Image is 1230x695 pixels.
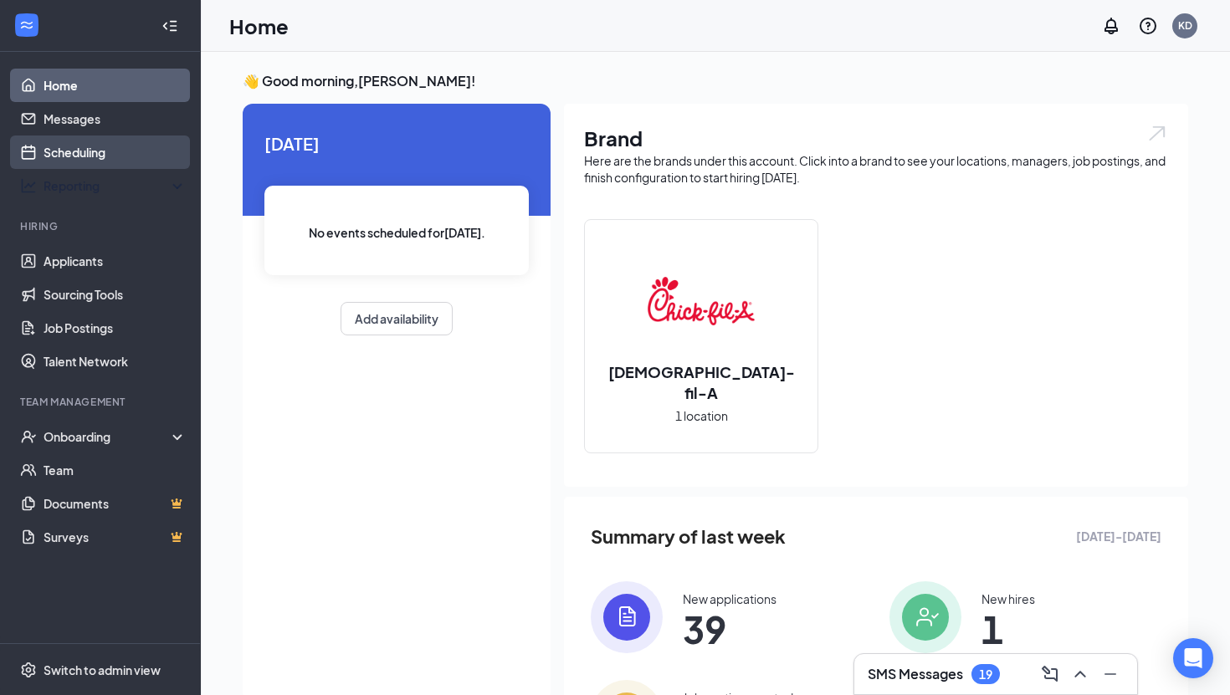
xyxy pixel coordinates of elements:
[44,453,187,487] a: Team
[1146,124,1168,143] img: open.6027fd2a22e1237b5b06.svg
[979,667,992,682] div: 19
[20,395,183,409] div: Team Management
[20,177,37,194] svg: Analysis
[591,581,663,653] img: icon
[675,406,728,425] span: 1 location
[1040,664,1060,684] svg: ComposeMessage
[981,614,1035,644] span: 1
[1070,664,1090,684] svg: ChevronUp
[44,244,187,278] a: Applicants
[44,278,187,311] a: Sourcing Tools
[1037,661,1063,687] button: ComposeMessage
[1101,16,1121,36] svg: Notifications
[44,520,187,554] a: SurveysCrown
[341,302,453,335] button: Add availability
[1178,18,1192,33] div: KD
[44,487,187,520] a: DocumentsCrown
[44,662,161,678] div: Switch to admin view
[243,72,1188,90] h3: 👋 Good morning, [PERSON_NAME] !
[584,152,1168,186] div: Here are the brands under this account. Click into a brand to see your locations, managers, job p...
[1138,16,1158,36] svg: QuestionInfo
[1067,661,1094,687] button: ChevronUp
[1076,527,1161,545] span: [DATE] - [DATE]
[18,17,35,33] svg: WorkstreamLogo
[1173,638,1213,678] div: Open Intercom Messenger
[889,581,961,653] img: icon
[585,361,817,403] h2: [DEMOGRAPHIC_DATA]-fil-A
[20,219,183,233] div: Hiring
[981,590,1035,607] div: New hires
[591,522,786,551] span: Summary of last week
[683,614,776,644] span: 39
[44,345,187,378] a: Talent Network
[229,12,289,40] h1: Home
[44,177,187,194] div: Reporting
[1097,661,1124,687] button: Minimize
[161,18,178,34] svg: Collapse
[264,130,529,156] span: [DATE]
[20,428,37,445] svg: UserCheck
[20,662,37,678] svg: Settings
[44,135,187,169] a: Scheduling
[44,102,187,135] a: Messages
[648,248,755,355] img: Chick-fil-A
[584,124,1168,152] h1: Brand
[44,69,187,102] a: Home
[1100,664,1120,684] svg: Minimize
[44,428,172,445] div: Onboarding
[309,223,485,242] span: No events scheduled for [DATE] .
[868,665,963,683] h3: SMS Messages
[44,311,187,345] a: Job Postings
[683,590,776,607] div: New applications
